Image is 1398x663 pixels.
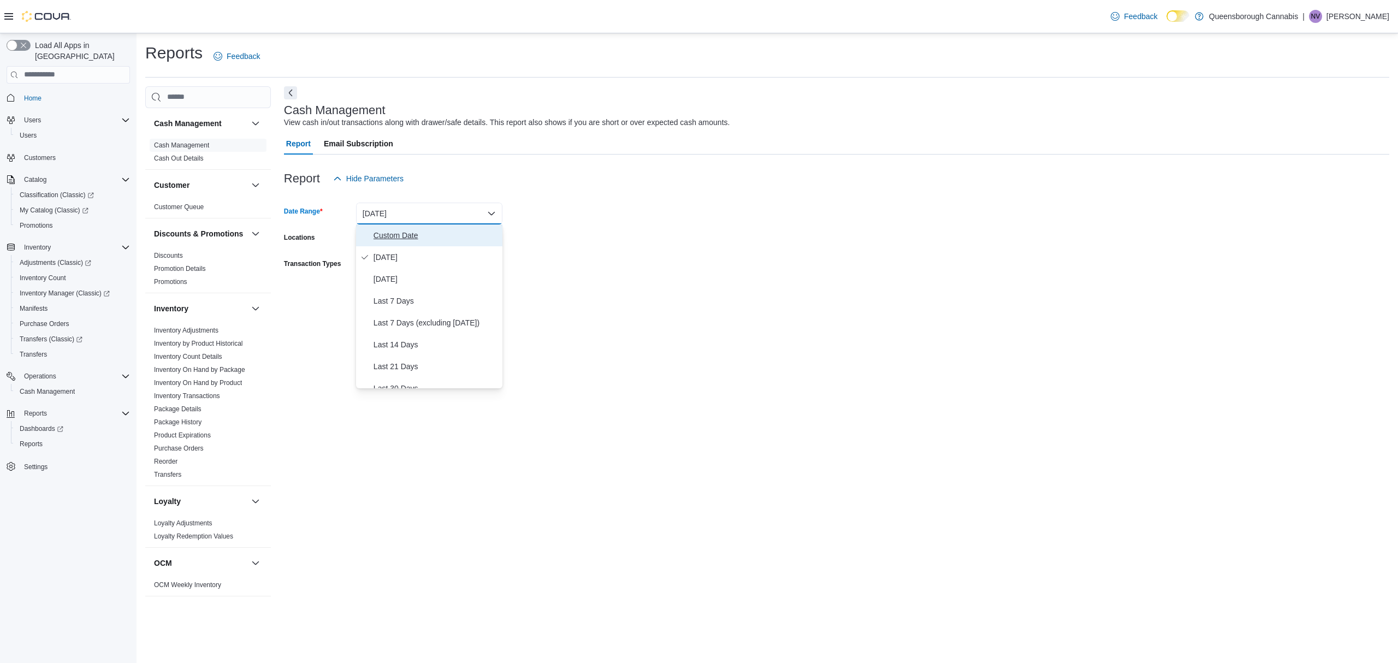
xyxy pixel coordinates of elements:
a: Dashboards [15,422,68,435]
a: Cash Out Details [154,155,204,162]
label: Date Range [284,207,323,216]
a: Classification (Classic) [11,187,134,203]
a: Promotion Details [154,265,206,273]
span: Reports [24,409,47,418]
span: Reports [20,440,43,448]
button: Inventory [2,240,134,255]
span: Inventory Transactions [154,392,220,400]
span: Feedback [227,51,260,62]
div: Discounts & Promotions [145,249,271,293]
span: Transfers (Classic) [20,335,82,344]
button: Settings [2,458,134,474]
button: Cash Management [11,384,134,399]
span: Last 30 Days [374,382,498,395]
span: Reports [15,437,130,451]
span: Settings [24,463,48,471]
span: Adjustments (Classic) [15,256,130,269]
button: OCM [249,557,262,570]
span: Loyalty Adjustments [154,519,212,528]
span: Inventory [20,241,130,254]
span: Load All Apps in [GEOGRAPHIC_DATA] [31,40,130,62]
a: Reports [15,437,47,451]
a: Cash Management [15,385,79,398]
nav: Complex example [7,86,130,503]
button: Catalog [20,173,51,186]
span: Promotions [15,219,130,232]
a: Users [15,129,41,142]
a: Promotions [154,278,187,286]
button: Cash Management [154,118,247,129]
h3: Loyalty [154,496,181,507]
span: Hide Parameters [346,173,404,184]
img: Cova [22,11,71,22]
button: Home [2,90,134,106]
a: Purchase Orders [15,317,74,330]
span: Promotions [20,221,53,230]
a: OCM Weekly Inventory [154,581,221,589]
a: Transfers [15,348,51,361]
a: Inventory Count [15,271,70,285]
span: Inventory [24,243,51,252]
a: Promotions [15,219,57,232]
div: OCM [145,578,271,596]
button: Users [11,128,134,143]
button: Operations [20,370,61,383]
a: Package Details [154,405,202,413]
span: Operations [20,370,130,383]
a: Product Expirations [154,431,211,439]
a: Dashboards [11,421,134,436]
a: Inventory Transactions [154,392,220,400]
a: Customer Queue [154,203,204,211]
h3: Cash Management [154,118,222,129]
div: Loyalty [145,517,271,547]
button: Discounts & Promotions [249,227,262,240]
a: Inventory On Hand by Product [154,379,242,387]
input: Dark Mode [1166,10,1189,22]
span: Users [24,116,41,125]
h3: OCM [154,558,172,569]
span: Settings [20,459,130,473]
span: Adjustments (Classic) [20,258,91,267]
button: Reports [20,407,51,420]
a: My Catalog (Classic) [11,203,134,218]
span: Dashboards [20,424,63,433]
a: Home [20,92,46,105]
button: Catalog [2,172,134,187]
span: Catalog [20,173,130,186]
a: Inventory Count Details [154,353,222,360]
span: Home [20,91,130,105]
button: Next [284,86,297,99]
span: Feedback [1124,11,1157,22]
span: Transfers [20,350,47,359]
a: Transfers (Classic) [15,333,87,346]
span: Operations [24,372,56,381]
div: Narjis Virani [1309,10,1322,23]
h3: Cash Management [284,104,386,117]
button: Loyalty [249,495,262,508]
h1: Reports [145,42,203,64]
span: Users [20,131,37,140]
span: Cash Out Details [154,154,204,163]
a: Inventory On Hand by Package [154,366,245,374]
a: Reorder [154,458,177,465]
label: Transaction Types [284,259,341,268]
h3: Report [284,172,320,185]
span: Purchase Orders [15,317,130,330]
button: Discounts & Promotions [154,228,247,239]
p: [PERSON_NAME] [1326,10,1389,23]
span: Classification (Classic) [20,191,94,199]
button: Inventory [20,241,55,254]
button: Cash Management [249,117,262,130]
div: Cash Management [145,139,271,169]
a: My Catalog (Classic) [15,204,93,217]
button: Users [20,114,45,127]
span: Discounts [154,251,183,260]
a: Loyalty Redemption Values [154,532,233,540]
span: Promotion Details [154,264,206,273]
a: Inventory by Product Historical [154,340,243,347]
button: Hide Parameters [329,168,408,190]
span: Inventory On Hand by Package [154,365,245,374]
button: Customers [2,150,134,165]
